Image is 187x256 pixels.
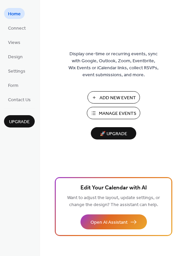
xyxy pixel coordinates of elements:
[80,214,147,229] button: Open AI Assistant
[87,107,140,119] button: Manage Events
[4,51,27,62] a: Design
[68,51,159,79] span: Display one-time or recurring events, sync with Google, Outlook, Zoom, Eventbrite, Wix Events or ...
[95,129,132,138] span: 🚀 Upgrade
[100,95,136,102] span: Add New Event
[99,110,136,117] span: Manage Events
[90,219,128,226] span: Open AI Assistant
[4,65,29,76] a: Settings
[8,25,26,32] span: Connect
[8,68,25,75] span: Settings
[80,183,147,193] span: Edit Your Calendar with AI
[8,39,20,46] span: Views
[4,22,30,33] a: Connect
[4,37,24,48] a: Views
[8,11,21,18] span: Home
[4,80,22,91] a: Form
[9,119,30,126] span: Upgrade
[4,115,35,128] button: Upgrade
[91,127,136,139] button: 🚀 Upgrade
[4,8,25,19] a: Home
[8,54,23,61] span: Design
[67,193,160,209] span: Want to adjust the layout, update settings, or change the design? The assistant can help.
[8,97,31,104] span: Contact Us
[87,91,140,104] button: Add New Event
[8,82,18,89] span: Form
[4,94,35,105] a: Contact Us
